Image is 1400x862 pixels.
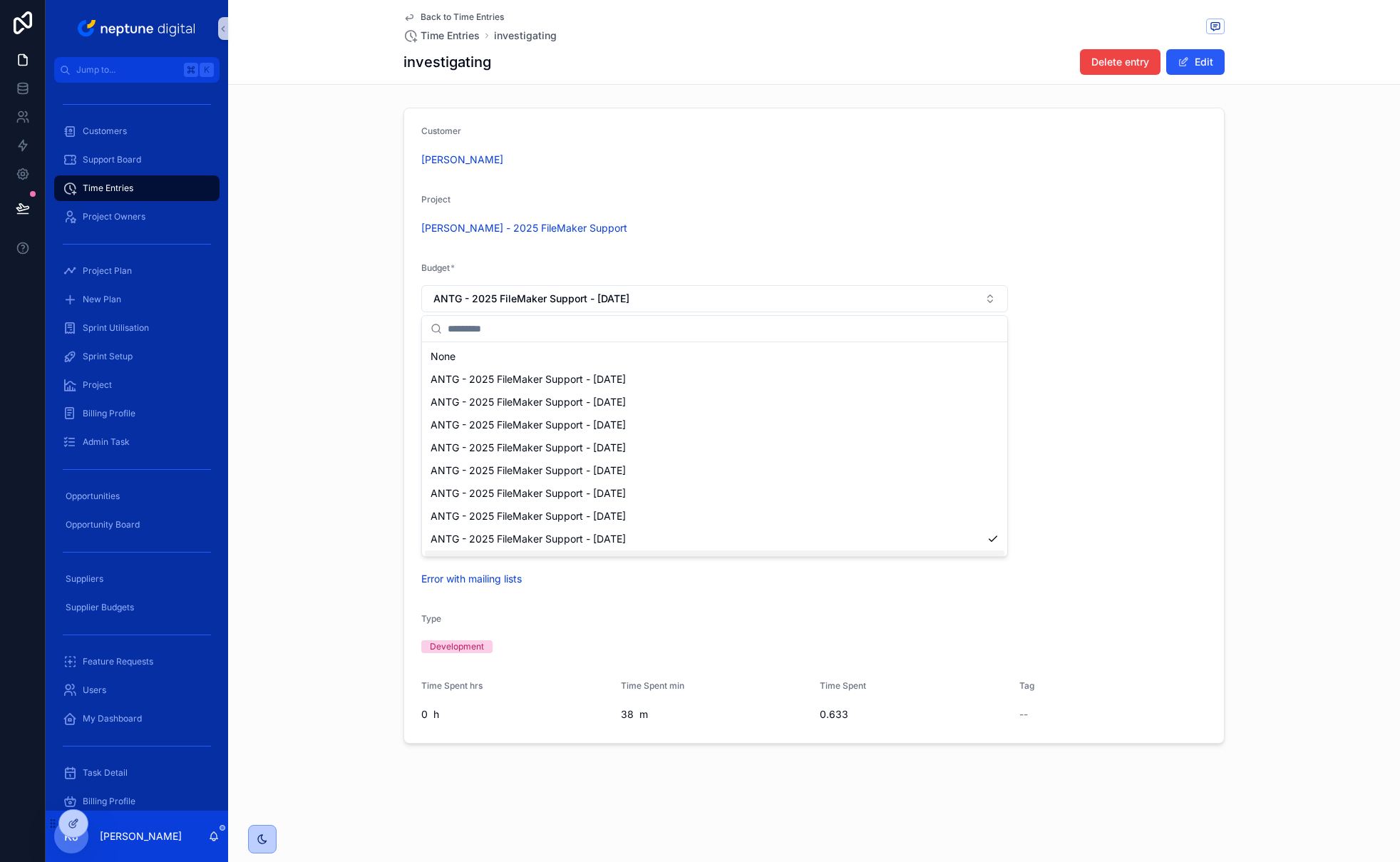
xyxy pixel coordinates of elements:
a: Admin Task [54,429,220,455]
span: Opportunity Board [66,519,140,530]
a: Support Board [54,147,220,173]
a: Sprint Utilisation [54,315,220,341]
div: Suggestions [422,342,1007,556]
span: Sprint Utilisation [83,322,149,334]
span: ANTG - 2025 FileMaker Support - [DATE] [431,372,626,386]
span: Customer [421,125,461,136]
span: My Dashboard [83,713,142,724]
span: Tag [1019,680,1034,691]
a: Error with mailing lists [421,572,522,586]
span: 0 h [421,707,609,722]
a: Back to Time Entries [403,11,504,23]
div: scrollable content [46,83,228,811]
a: Suppliers [54,566,220,592]
span: -- [1019,707,1028,722]
a: Sprint Setup [54,344,220,369]
span: ANTG - 2025 FileMaker Support - [DATE] [431,486,626,501]
span: Budget [421,262,450,273]
a: Project Owners [54,204,220,230]
a: Opportunities [54,483,220,509]
span: Customers [83,125,127,137]
p: [PERSON_NAME] [100,829,182,843]
a: Feature Requests [54,649,220,674]
span: Feature Requests [83,656,153,667]
span: Sprint Setup [83,351,133,362]
span: Admin Task [83,436,130,448]
span: New Plan [83,294,121,305]
img: App logo [75,17,200,40]
span: 0.633 [820,707,1008,722]
h1: investigating [403,52,491,72]
span: Users [83,684,106,696]
span: Task Detail [83,767,128,779]
span: K [201,64,212,76]
a: Users [54,677,220,703]
span: ANTG - 2025 FileMaker Support - [DATE] [431,509,626,523]
div: None [425,345,1004,368]
a: My Dashboard [54,706,220,732]
span: Delete entry [1091,55,1149,69]
span: Type [421,613,441,624]
span: Time Spent [820,680,866,691]
span: Time Entries [83,183,133,194]
span: Time Entries [421,29,480,43]
span: Project Plan [83,265,132,277]
a: New Plan [54,287,220,312]
button: Jump to...K [54,57,220,83]
span: Time Spent hrs [421,680,483,691]
span: ANTG - 2025 FileMaker Support - [DATE] [431,555,626,569]
a: Time Entries [54,175,220,201]
span: Project [421,194,451,205]
a: Opportunity Board [54,512,220,538]
span: Billing Profile [83,408,135,419]
a: Task Detail [54,760,220,786]
a: Project [54,372,220,398]
span: Jump to... [76,64,178,76]
span: Back to Time Entries [421,11,504,23]
button: Delete entry [1080,49,1160,75]
span: ANTG - 2025 FileMaker Support - [DATE] [431,418,626,432]
button: Edit [1166,49,1225,75]
span: ANTG - 2025 FileMaker Support - [DATE] [433,292,629,306]
a: [PERSON_NAME] [421,153,503,167]
span: ANTG - 2025 FileMaker Support - [DATE] [431,463,626,478]
a: Billing Profile [54,789,220,814]
a: Supplier Budgets [54,595,220,620]
span: Project Owners [83,211,145,222]
span: 38 m [621,707,809,722]
a: Customers [54,118,220,144]
div: Development [430,640,484,653]
span: Supplier Budgets [66,602,134,613]
a: Time Entries [403,29,480,43]
a: Project Plan [54,258,220,284]
button: Select Button [421,285,1008,312]
span: Time Spent min [621,680,684,691]
span: Suppliers [66,573,103,585]
span: Opportunities [66,491,120,502]
a: Billing Profile [54,401,220,426]
span: Support Board [83,154,141,165]
span: ANTG - 2025 FileMaker Support - [DATE] [431,395,626,409]
a: [PERSON_NAME] - 2025 FileMaker Support [421,221,627,235]
span: ANTG - 2025 FileMaker Support - [DATE] [431,532,626,546]
span: Billing Profile [83,796,135,807]
a: investigating [494,29,557,43]
span: ANTG - 2025 FileMaker Support - [DATE] [431,441,626,455]
span: Project [83,379,112,391]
